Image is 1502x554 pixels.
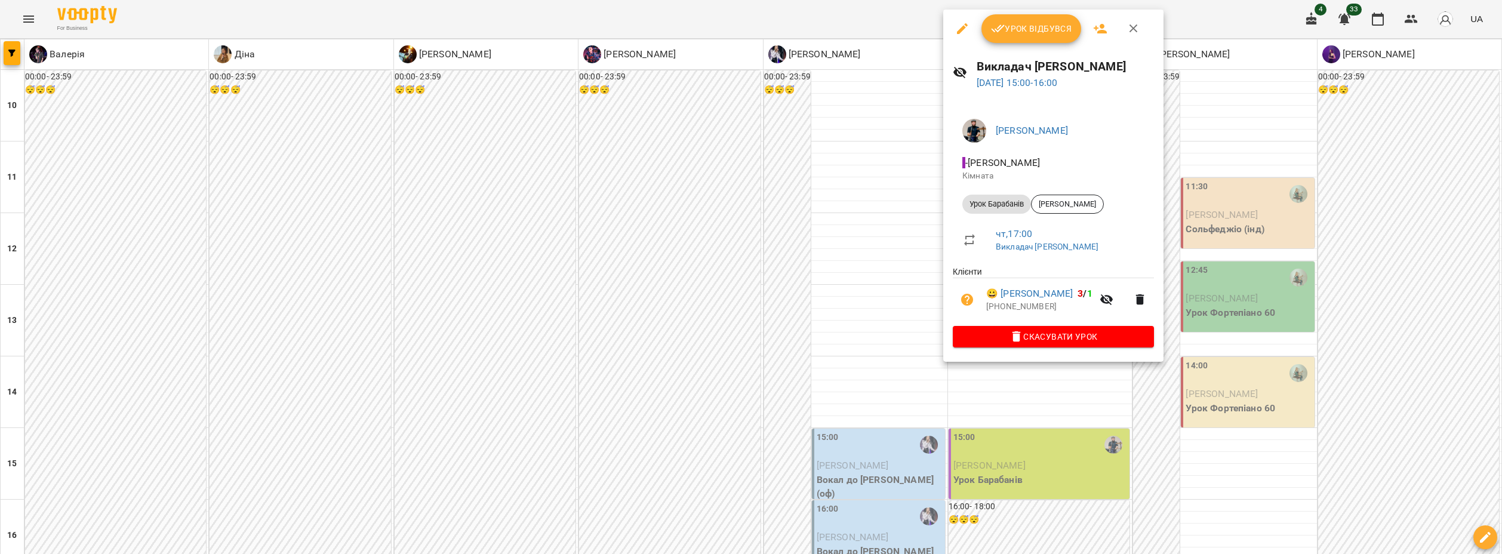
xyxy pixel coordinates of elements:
b: / [1078,288,1092,299]
a: 😀 [PERSON_NAME] [986,287,1073,301]
span: 3 [1078,288,1083,299]
ul: Клієнти [953,266,1154,325]
button: Скасувати Урок [953,326,1154,347]
a: чт , 17:00 [996,228,1032,239]
span: Урок відбувся [991,21,1072,36]
span: - [PERSON_NAME] [962,157,1042,168]
span: Скасувати Урок [962,330,1144,344]
span: Урок Барабанів [962,199,1031,210]
span: 1 [1087,288,1092,299]
a: Викладач [PERSON_NAME] [996,242,1098,251]
span: [PERSON_NAME] [1032,199,1103,210]
a: [PERSON_NAME] [996,125,1068,136]
button: Урок відбувся [981,14,1082,43]
div: [PERSON_NAME] [1031,195,1104,214]
img: 59cbb181f044ac88ef6da2a6e9267947.jpg [962,119,986,143]
h6: Викладач [PERSON_NAME] [977,57,1155,76]
p: Кімната [962,170,1144,182]
p: [PHONE_NUMBER] [986,301,1092,313]
button: Візит ще не сплачено. Додати оплату? [953,285,981,314]
a: [DATE] 15:00-16:00 [977,77,1058,88]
